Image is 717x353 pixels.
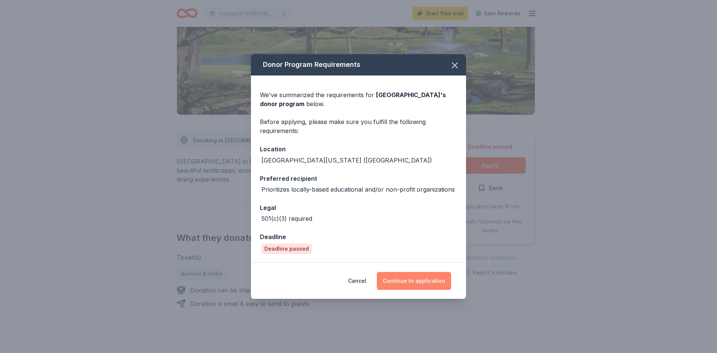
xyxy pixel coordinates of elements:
[261,156,432,165] div: [GEOGRAPHIC_DATA][US_STATE] ([GEOGRAPHIC_DATA])
[260,90,457,108] div: We've summarized the requirements for below.
[260,232,457,242] div: Deadline
[260,144,457,154] div: Location
[261,214,312,223] div: 501(c)(3) required
[348,272,366,290] button: Cancel
[260,117,457,135] div: Before applying, please make sure you fulfill the following requirements:
[377,272,451,290] button: Continue to application
[251,54,466,75] div: Donor Program Requirements
[261,185,455,194] div: Prioritizes locally-based educational and/or non-profit organizations
[260,174,457,183] div: Preferred recipient
[261,244,312,254] div: Deadline passed
[260,203,457,213] div: Legal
